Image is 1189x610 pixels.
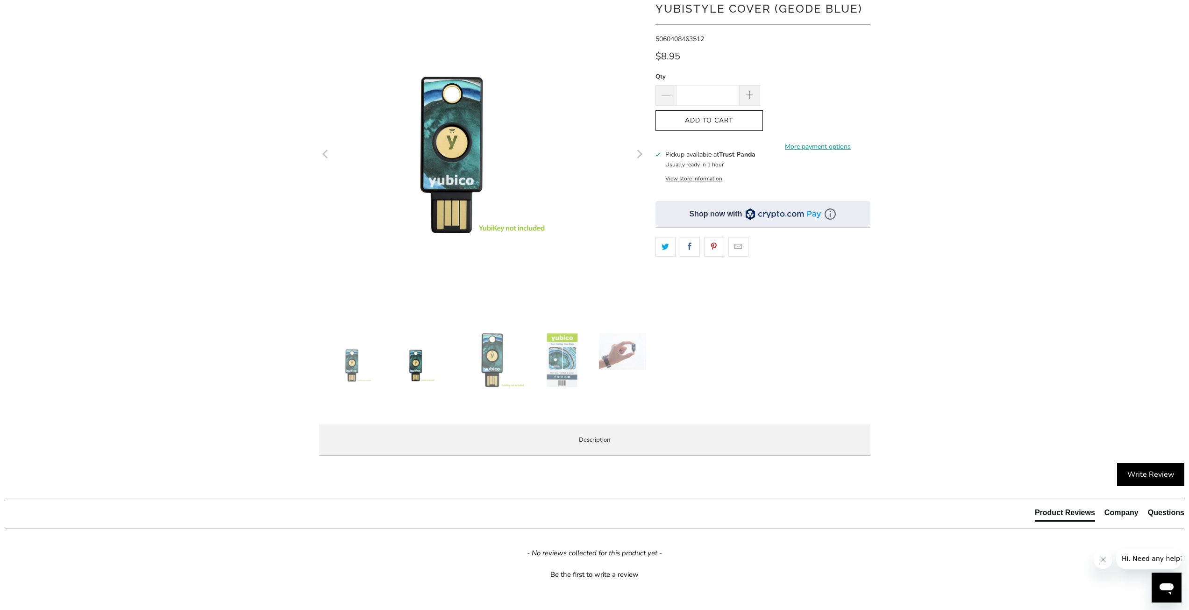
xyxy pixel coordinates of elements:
[550,570,639,580] div: Be the first to write a review
[1152,573,1182,603] iframe: Button to launch messaging window
[665,150,755,159] h3: Pickup available at
[1117,463,1184,487] div: Write Review
[527,548,662,558] em: - No reviews collected for this product yet -
[665,161,724,168] small: Usually ready in 1 hour
[599,333,664,371] img: YubiStyle Cover (Geode Blue) - Trust Panda
[728,237,748,257] a: Email this to a friend
[1148,508,1184,518] div: Questions
[5,567,1184,580] div: Be the first to write a review
[1094,550,1112,569] iframe: Close message
[459,333,525,388] img: YubiStyle Cover (Geode Blue) - Trust Panda
[655,35,704,43] span: 5060408463512
[389,333,455,398] img: YubiStyle Cover (Geode Blue) - Trust Panda
[1104,508,1139,518] div: Company
[766,142,870,152] a: More payment options
[655,72,760,82] label: Qty
[655,110,763,131] button: Add to Cart
[319,424,870,456] label: Description
[690,209,742,219] div: Shop now with
[665,175,722,182] button: View store information
[1035,508,1095,518] div: Product Reviews
[655,50,680,63] span: $8.95
[719,150,755,159] b: Trust Panda
[704,237,724,257] a: Share this on Pinterest
[665,117,753,125] span: Add to Cart
[1035,508,1184,526] div: Reviews Tabs
[680,237,700,257] a: Share this on Facebook
[319,333,384,398] img: YubiStyle Cover (Geode Blue) - Trust Panda
[655,273,870,304] iframe: Reviews Widget
[1116,548,1182,569] iframe: Message from company
[655,237,676,257] a: Share this on Twitter
[529,333,595,388] img: YubiStyle Cover (Geode Blue) - Trust Panda
[6,7,67,14] span: Hi. Need any help?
